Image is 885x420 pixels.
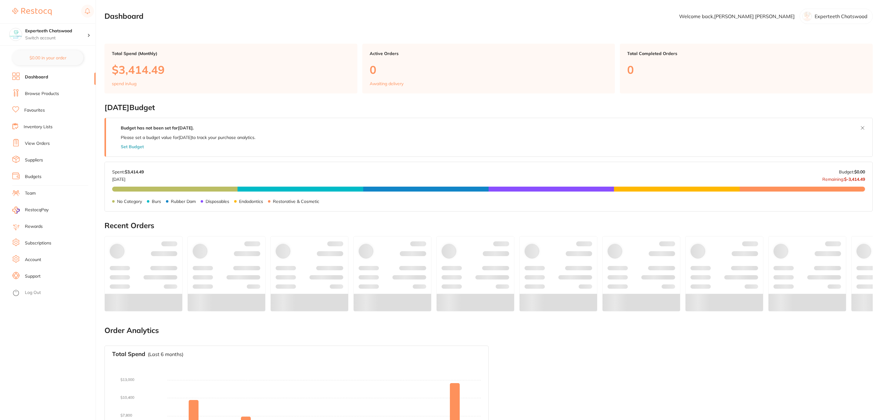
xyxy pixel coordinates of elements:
[25,207,49,213] span: RestocqPay
[12,50,83,65] button: $0.00 in your order
[104,103,873,112] h2: [DATE] Budget
[104,221,873,230] h2: Recent Orders
[112,51,350,56] p: Total Spend (Monthly)
[25,190,36,196] a: Team
[822,174,865,182] p: Remaining:
[112,81,136,86] p: spend in Aug
[12,288,94,298] button: Log Out
[25,35,87,41] p: Switch account
[10,28,22,41] img: Experteeth Chatswood
[12,207,49,214] a: RestocqPay
[104,44,357,93] a: Total Spend (Monthly)$3,414.49spend inAug
[112,174,144,182] p: [DATE]
[117,199,142,204] p: No Category
[12,5,52,19] a: Restocq Logo
[104,12,144,21] h2: Dashboard
[112,351,145,358] h3: Total Spend
[121,125,194,131] strong: Budget has not been set for [DATE] .
[171,199,196,204] p: Rubber Dam
[627,51,865,56] p: Total Completed Orders
[627,63,865,76] p: 0
[121,135,255,140] p: Please set a budget value for [DATE] to track your purchase analytics.
[125,169,144,175] strong: $3,414.49
[24,107,45,113] a: Favourites
[370,51,608,56] p: Active Orders
[24,124,53,130] a: Inventory Lists
[12,8,52,15] img: Restocq Logo
[815,14,867,19] p: Experteeth Chatswood
[370,81,403,86] p: Awaiting delivery
[25,224,43,230] a: Rewards
[104,326,873,335] h2: Order Analytics
[679,14,795,19] p: Welcome back, [PERSON_NAME] [PERSON_NAME]
[206,199,229,204] p: Disposables
[148,351,183,357] p: (Last 6 months)
[112,169,144,174] p: Spent:
[854,169,865,175] strong: $0.00
[25,157,43,163] a: Suppliers
[25,257,41,263] a: Account
[25,74,48,80] a: Dashboard
[112,63,350,76] p: $3,414.49
[25,240,51,246] a: Subscriptions
[620,44,873,93] a: Total Completed Orders0
[152,199,161,204] p: Burs
[25,290,41,296] a: Log Out
[121,144,144,149] button: Set Budget
[362,44,615,93] a: Active Orders0Awaiting delivery
[239,199,263,204] p: Endodontics
[844,176,865,182] strong: $-3,414.49
[839,169,865,174] p: Budget:
[12,207,20,214] img: RestocqPay
[370,63,608,76] p: 0
[25,174,41,180] a: Budgets
[25,273,41,279] a: Support
[25,141,50,147] a: View Orders
[25,28,87,34] h4: Experteeth Chatswood
[273,199,319,204] p: Restorative & Cosmetic
[25,91,59,97] a: Browse Products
